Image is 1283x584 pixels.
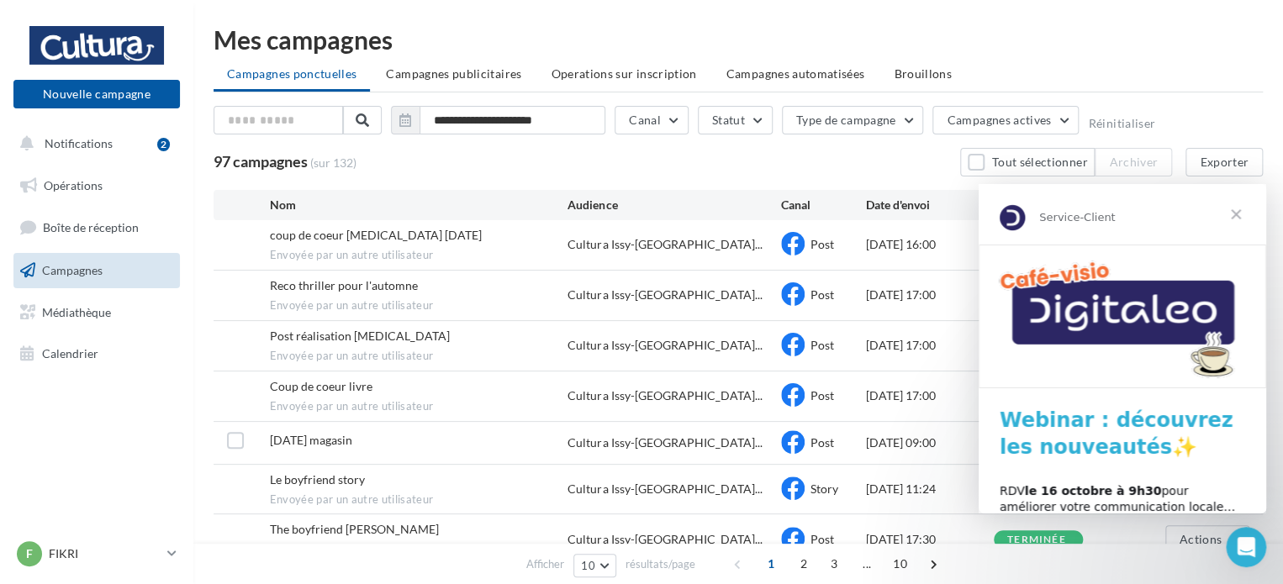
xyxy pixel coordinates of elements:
span: Médiathèque [42,304,111,318]
span: Envoyée par un autre utilisateur [270,298,568,313]
span: Notifications [45,136,113,150]
div: [DATE] 09:00 [866,434,994,451]
span: Post [810,237,834,251]
span: Envoyée par un autre utilisateur [270,349,568,364]
span: Operations sur inscription [551,66,696,81]
span: Post [810,388,834,402]
span: Afficher [526,556,564,572]
button: 10 [573,554,616,577]
span: Cultura Issy-[GEOGRAPHIC_DATA]... [568,287,762,303]
a: Médiathèque [10,295,183,330]
div: [DATE] 17:00 [866,387,994,404]
span: Envoyée par un autre utilisateur [270,248,568,263]
span: 2 [790,550,817,577]
a: Calendrier [10,336,183,371]
span: Post réalisation pce [270,329,450,343]
div: Mes campagnes [214,27,1263,52]
span: Boîte de réception [43,220,139,234]
span: Halloween magasin [270,433,352,447]
a: F FIKRI [13,538,180,570]
button: Campagnes actives [932,106,1079,134]
span: Envoyée par un autre utilisateur [270,492,568,508]
button: Notifications 2 [10,126,177,161]
button: Nouvelle campagne [13,80,180,108]
span: Cultura Issy-[GEOGRAPHIC_DATA]... [568,387,762,404]
div: [DATE] 17:00 [866,337,994,354]
div: terminée [1007,534,1066,545]
span: Post [810,435,834,450]
div: Audience [568,197,780,213]
span: Post [810,532,834,546]
div: [DATE] 17:30 [866,531,994,548]
a: Campagnes [10,253,183,288]
span: Opérations [44,178,103,192]
span: 97 campagnes [214,152,308,171]
button: Type de campagne [782,106,924,134]
span: Cultura Issy-[GEOGRAPHIC_DATA]... [568,531,762,548]
span: Calendrier [42,346,98,360]
a: Boîte de réception [10,209,183,245]
span: Brouillons [894,66,952,81]
span: 10 [886,550,914,577]
span: Cultura Issy-[GEOGRAPHIC_DATA]... [568,337,762,354]
span: coup de coeur pce halloween [270,228,482,242]
div: 2 [157,138,170,151]
button: Archiver [1095,148,1172,176]
div: [DATE] 17:00 [866,287,994,303]
span: Story [810,481,838,496]
span: Le boyfriend story [270,472,365,487]
a: Opérations [10,168,183,203]
b: le 16 octobre à 9h30 [46,300,183,313]
p: FIKRI [49,545,161,562]
div: Nom [270,197,568,213]
span: 10 [581,559,595,572]
span: ... [853,550,880,577]
span: Cultura Issy-[GEOGRAPHIC_DATA]... [568,434,762,451]
button: Tout sélectionner [960,148,1095,176]
span: The boyfriend freida Mcfadden [270,522,439,536]
span: Envoyée par un autre utilisateur [270,399,568,414]
span: Campagnes [42,263,103,277]
span: Cultura Issy-[GEOGRAPHIC_DATA]... [568,481,762,497]
span: Envoyée par un autre utilisateur [270,542,568,557]
span: Post [810,287,834,302]
iframe: Intercom live chat message [979,184,1266,513]
span: Campagnes publicitaires [386,66,521,81]
span: F [26,545,33,562]
button: Actions [1165,525,1249,554]
iframe: Intercom live chat [1226,527,1266,567]
span: Post [810,338,834,352]
button: Exporter [1185,148,1263,176]
span: résultats/page [626,556,695,572]
div: Date d'envoi [866,197,994,213]
span: Actions [1180,532,1222,546]
span: Reco thriller pour l'automne [270,278,418,292]
button: Statut [698,106,773,134]
span: Cultura Issy-[GEOGRAPHIC_DATA]... [568,236,762,253]
span: Coup de coeur livre [270,379,372,393]
button: Réinitialiser [1088,117,1155,130]
button: Canal [615,106,689,134]
span: 3 [821,550,847,577]
div: RDV pour améliorer votre communication locale… et attirer plus de clients ! [21,299,267,349]
div: Canal [781,197,866,213]
span: Campagnes actives [947,113,1051,127]
span: Campagnes automatisées [726,66,865,81]
div: [DATE] 11:24 [866,481,994,497]
span: 1 [758,550,784,577]
div: [DATE] 16:00 [866,236,994,253]
span: (sur 132) [310,155,356,171]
